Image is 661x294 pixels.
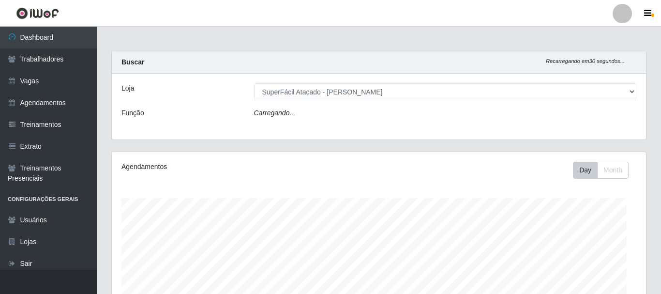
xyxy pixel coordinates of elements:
[573,162,636,179] div: Toolbar with button groups
[16,7,59,19] img: CoreUI Logo
[573,162,598,179] button: Day
[546,58,625,64] i: Recarregando em 30 segundos...
[121,108,144,118] label: Função
[121,83,134,93] label: Loja
[254,109,296,117] i: Carregando...
[121,58,144,66] strong: Buscar
[597,162,629,179] button: Month
[573,162,629,179] div: First group
[121,162,328,172] div: Agendamentos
